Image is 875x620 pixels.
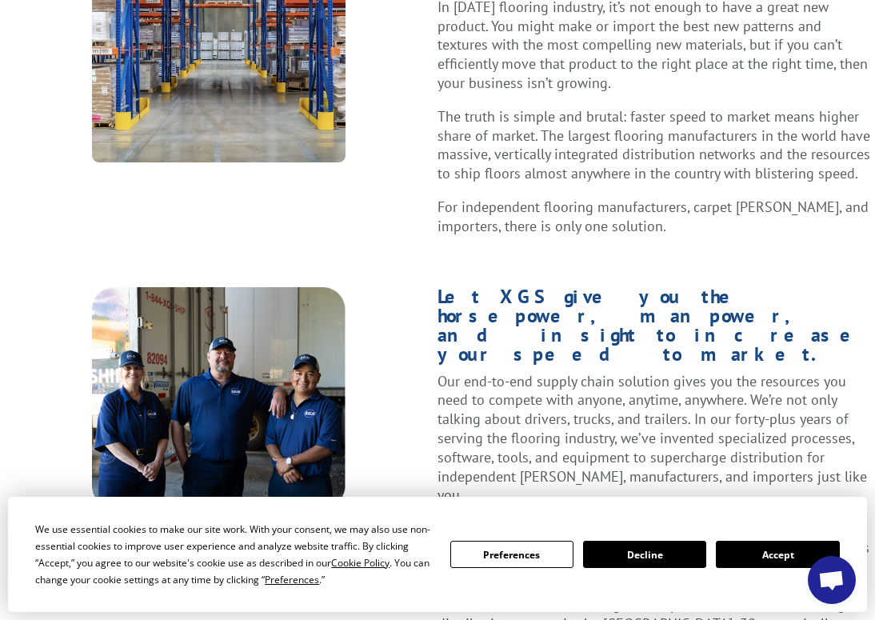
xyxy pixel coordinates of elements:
button: Decline [583,541,706,568]
span: Cookie Policy [331,556,390,570]
div: Cookie Consent Prompt [8,497,867,612]
a: Open chat [808,556,856,604]
h1: Let XGS give you the horsepower, manpower, and insight to increase your speed to market. [437,287,875,372]
p: The truth is simple and brutal: faster speed to market means higher share of market. The largest ... [437,107,875,198]
p: For independent flooring manufacturers, carpet [PERSON_NAME], and importers, there is only one so... [437,198,875,236]
button: Preferences [450,541,573,568]
div: We use essential cookies to make our site work. With your consent, we may also use non-essential ... [35,521,430,588]
span: Preferences [265,573,319,586]
p: Our end-to-end supply chain solution gives you the resources you need to compete with anyone, any... [437,372,875,520]
button: Accept [716,541,839,568]
img: XGS_Drivers [92,287,346,509]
